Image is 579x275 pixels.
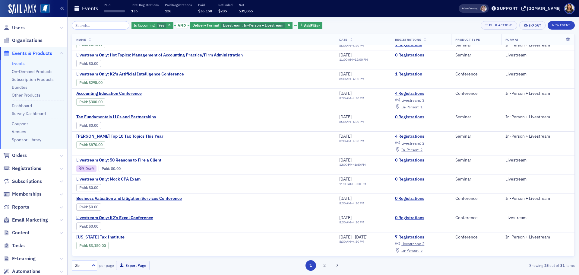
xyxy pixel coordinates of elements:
[455,196,497,201] div: Conference
[79,100,89,104] span: :
[3,229,30,236] a: Content
[339,182,353,186] time: 11:00 AM
[79,224,87,229] a: Paid
[543,263,549,268] strong: 25
[12,178,42,185] span: Subscriptions
[455,43,497,48] div: Seminar
[529,24,541,27] div: Export
[339,44,364,48] div: –
[353,201,364,205] time: 4:30 PM
[76,98,105,106] div: Paid: 5 - $30000
[76,122,101,129] div: Paid: 0 - $0
[131,22,173,29] div: Yes
[76,134,178,139] span: Surgent's Top 10 Tax Topics This Year
[176,23,188,28] span: and
[339,139,364,143] div: –
[401,141,421,145] span: Livestream :
[481,21,517,30] button: Bulk Actions
[79,142,87,147] a: Paid
[339,58,368,62] div: –
[12,268,40,275] span: Automations
[12,24,25,31] span: Users
[102,166,111,171] span: :
[420,104,422,109] span: 1
[355,182,366,186] time: 3:00 PM
[339,234,352,240] span: [DATE]
[76,37,86,42] span: Name
[76,72,184,77] a: Livestream Only: K2's Artificial Intelligence Conference
[422,241,424,246] span: 2
[76,196,182,201] a: Business Valuation and Litigation Services Conference
[76,177,178,182] a: Livestream Only: Mock CPA Exam
[505,177,570,182] div: Livestream
[104,3,125,7] p: Paid
[339,196,352,201] span: [DATE]
[353,139,364,143] time: 4:30 PM
[12,121,29,126] a: Coupons
[12,37,43,44] span: Organizations
[218,3,233,7] p: Refunded
[79,142,89,147] span: :
[395,98,424,103] a: Livestream: 3
[104,10,125,12] span: ‌
[239,3,253,7] p: Net
[395,37,421,42] span: Registrations
[395,158,447,163] a: 0 Registrations
[76,184,101,191] div: Paid: 1 - $0
[505,196,570,201] div: In-Person + Livestream
[12,217,48,223] span: Email Marketing
[3,50,52,57] a: Events & Products
[395,114,447,120] a: 0 Registrations
[395,241,424,246] a: Livestream: 2
[353,77,364,81] time: 4:00 PM
[420,147,422,152] span: 2
[455,72,497,77] div: Conference
[239,8,253,13] span: $35,865
[497,6,518,11] div: Support
[99,165,123,172] div: Paid: 0 - $0
[420,248,422,253] span: 5
[339,71,352,77] span: [DATE]
[339,91,352,96] span: [DATE]
[455,114,497,120] div: Seminar
[76,114,178,120] span: Tax Fundamentals LLCs and Partnerships
[455,235,497,240] div: Conference
[79,123,89,128] span: :
[355,57,368,62] time: 12:00 PM
[422,98,424,103] span: 3
[519,21,546,30] button: Export
[79,205,89,209] span: :
[339,220,351,224] time: 8:30 AM
[218,8,227,13] span: $285
[79,224,89,229] span: :
[505,53,570,58] div: Livestream
[304,23,320,28] span: Add Filter
[3,268,40,275] a: Automations
[3,165,41,172] a: Registrations
[559,263,565,268] strong: 31
[548,22,575,27] a: New Event
[76,141,105,149] div: Paid: 5 - $87000
[165,8,171,13] span: 126
[3,152,27,159] a: Orders
[89,80,103,85] span: $295.00
[76,222,101,230] div: Paid: 0 - $0
[395,53,447,58] a: 0 Registrations
[353,43,364,48] time: 4:30 PM
[85,167,94,170] div: Draft
[158,23,164,27] span: Yes
[76,79,105,86] div: Paid: 1 - $29500
[339,139,351,143] time: 8:30 AM
[339,201,351,205] time: 8:30 AM
[89,61,98,66] span: $0.00
[319,260,330,271] button: 2
[79,80,89,85] span: :
[401,98,421,103] span: Livestream :
[79,243,87,248] a: Paid
[395,196,447,201] a: 0 Registrations
[12,61,25,66] a: Events
[76,134,178,139] a: [PERSON_NAME] Top 10 Tax Topics This Year
[353,120,364,124] time: 4:30 PM
[527,6,561,11] div: [DOMAIN_NAME]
